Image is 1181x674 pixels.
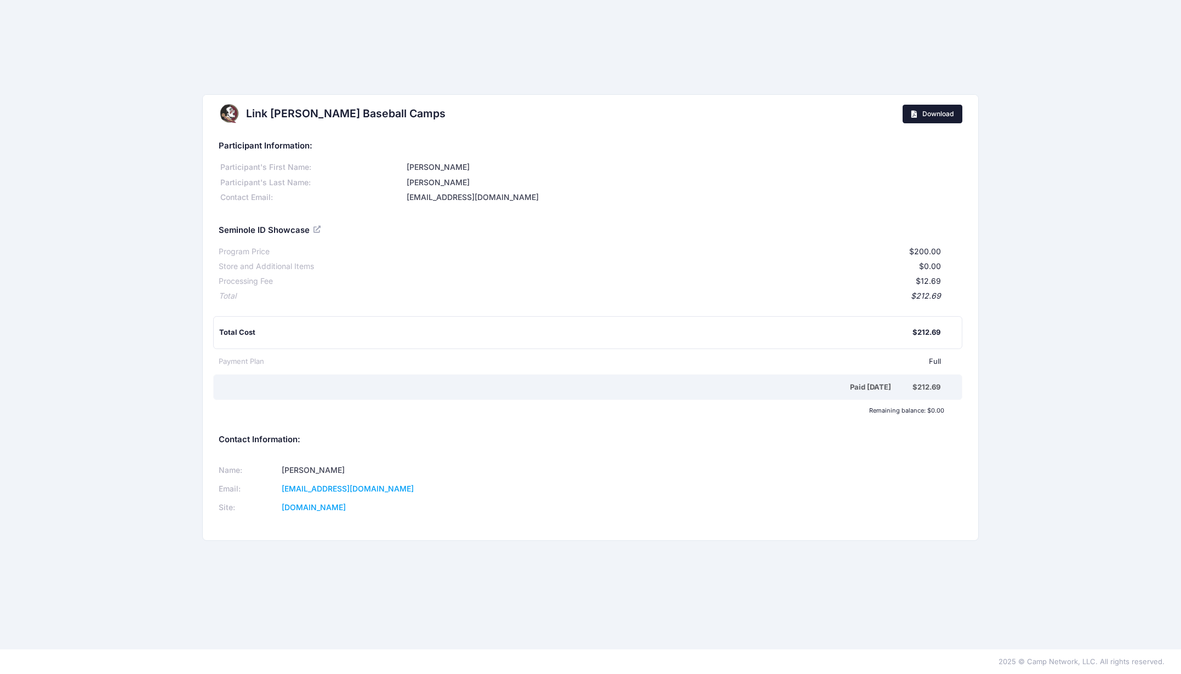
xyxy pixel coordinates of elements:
div: $212.69 [912,327,940,338]
div: $0.00 [314,261,941,272]
div: $212.69 [236,290,941,302]
td: Email: [219,480,278,499]
div: Participant's First Name: [219,162,404,173]
div: [PERSON_NAME] [404,177,962,189]
td: Name: [219,461,278,480]
a: Download [903,105,962,123]
div: Store and Additional Items [219,261,314,272]
div: Processing Fee [219,276,273,287]
h5: Contact Information: [219,435,962,445]
a: [DOMAIN_NAME] [282,502,346,512]
h5: Participant Information: [219,141,962,151]
div: Remaining balance: $0.00 [213,407,950,414]
div: $12.69 [273,276,941,287]
span: 2025 © Camp Network, LLC. All rights reserved. [999,657,1165,666]
h2: Link [PERSON_NAME] Baseball Camps [246,107,446,120]
a: View Registration Details [313,225,322,235]
td: [PERSON_NAME] [278,461,577,480]
div: Payment Plan [219,356,264,367]
div: [EMAIL_ADDRESS][DOMAIN_NAME] [404,192,962,203]
div: Program Price [219,246,270,258]
div: Full [264,356,941,367]
td: Site: [219,498,278,517]
span: $200.00 [909,247,941,256]
h5: Seminole ID Showcase [219,226,322,236]
div: Contact Email: [219,192,404,203]
span: Download [922,110,954,118]
div: Paid [DATE] [221,382,912,393]
div: $212.69 [912,382,940,393]
div: Participant's Last Name: [219,177,404,189]
div: Total [219,290,236,302]
div: Total Cost [219,327,912,338]
a: [EMAIL_ADDRESS][DOMAIN_NAME] [282,484,414,493]
div: [PERSON_NAME] [404,162,962,173]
